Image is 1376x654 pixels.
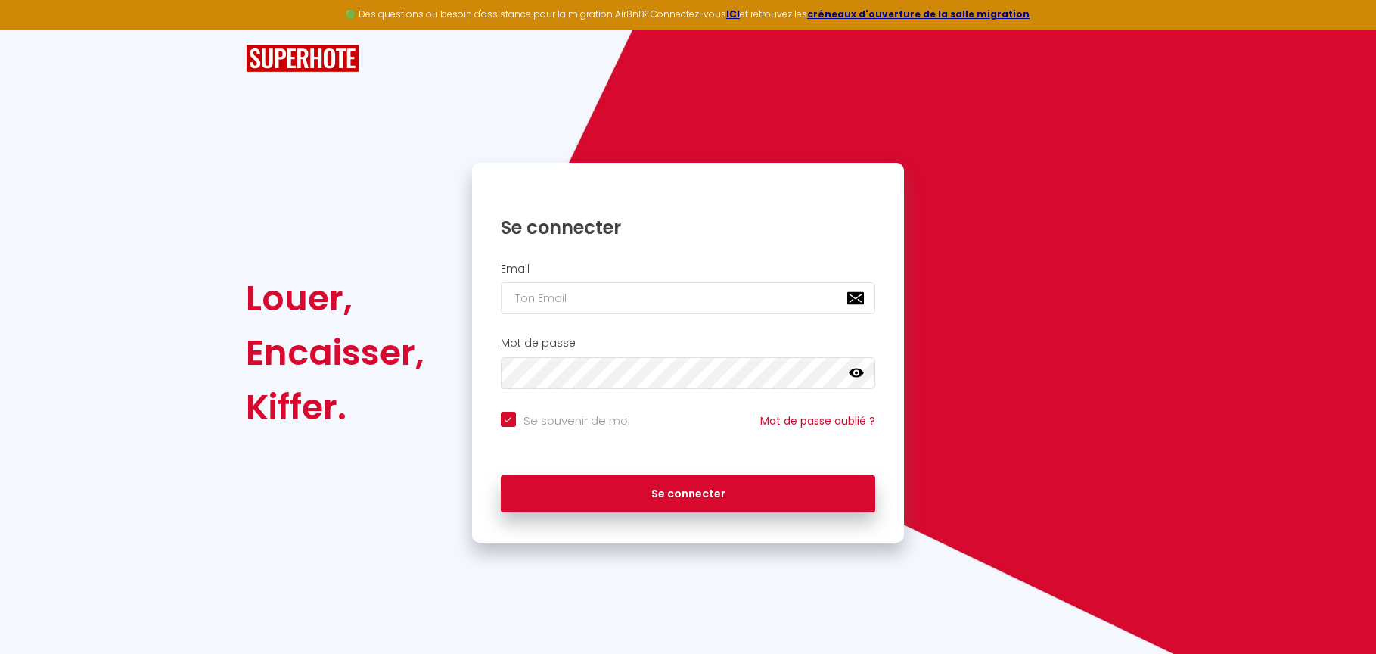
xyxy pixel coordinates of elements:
[501,475,876,513] button: Se connecter
[501,216,876,239] h1: Se connecter
[501,263,876,276] h2: Email
[246,325,424,380] div: Encaisser,
[501,282,876,314] input: Ton Email
[726,8,740,20] a: ICI
[501,337,876,350] h2: Mot de passe
[760,413,875,428] a: Mot de passe oublié ?
[246,271,424,325] div: Louer,
[246,45,359,73] img: SuperHote logo
[246,380,424,434] div: Kiffer.
[807,8,1030,20] a: créneaux d'ouverture de la salle migration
